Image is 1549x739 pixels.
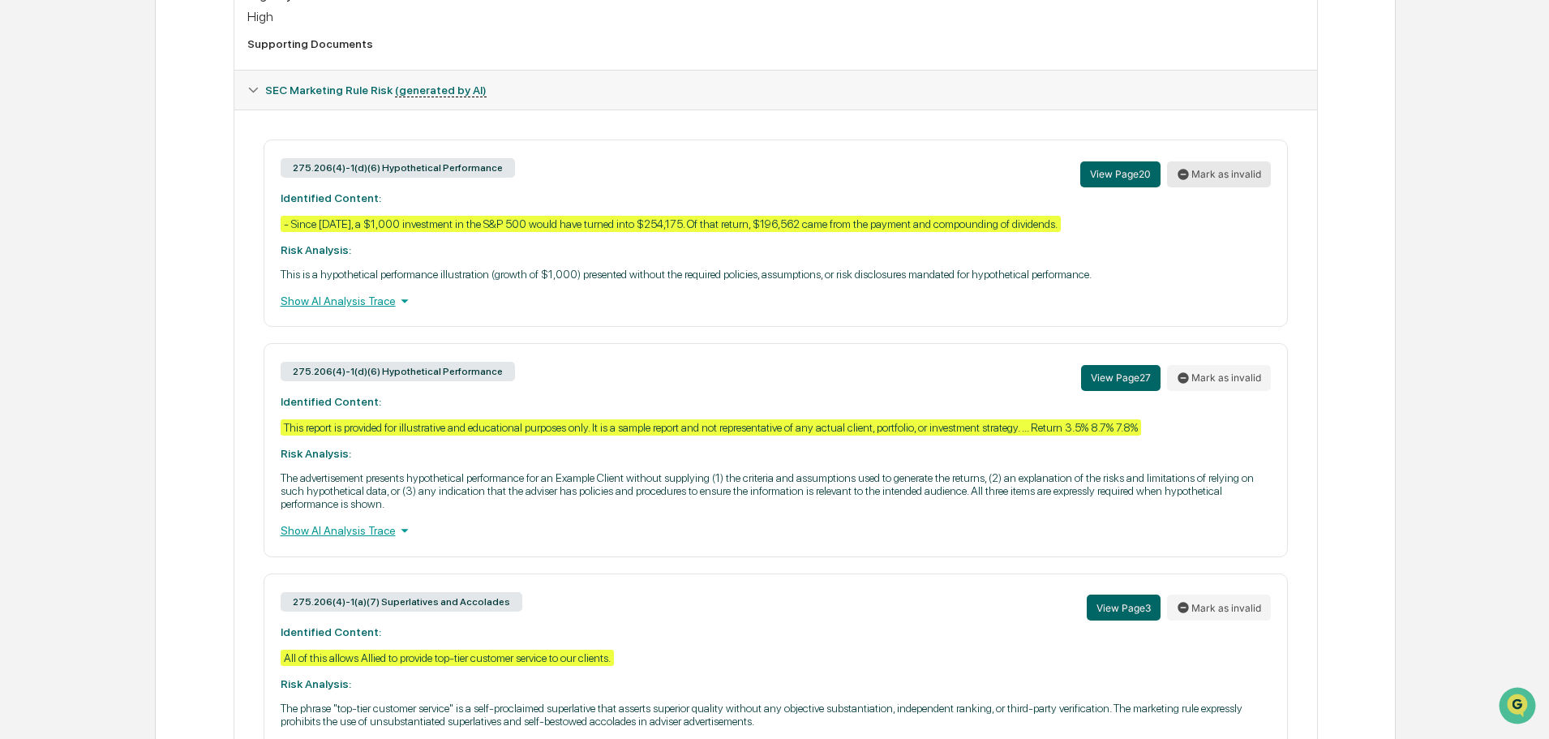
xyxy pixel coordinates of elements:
strong: Identified Content: [281,191,381,204]
button: Mark as invalid [1167,365,1271,391]
a: 🔎Data Lookup [10,356,109,385]
a: Powered byPylon [114,402,196,415]
div: 275.206(4)-1(a)(7) Superlatives and Accolades [281,592,522,612]
div: This report is provided for illustrative and educational purposes only. It is a sample report and... [281,419,1141,436]
span: Preclearance [32,332,105,348]
div: Past conversations [16,180,109,193]
span: Pylon [161,402,196,415]
div: Show AI Analysis Trace [281,522,1271,539]
button: Mark as invalid [1167,595,1271,621]
span: • [135,221,140,234]
strong: Risk Analysis: [281,677,351,690]
iframe: Open customer support [1497,685,1541,729]
span: [DATE] [144,264,177,277]
p: The phrase "top-tier customer service" is a self-proclaimed superlative that asserts superior qua... [281,702,1271,728]
div: Start new chat [73,124,266,140]
div: - Since [DATE], a $1,000 investment in the S&P 500 would have turned into $254,175. Of that retur... [281,216,1061,232]
div: We're available if you need us! [73,140,223,153]
button: View Page3 [1087,595,1161,621]
div: 🗄️ [118,333,131,346]
p: How can we help? [16,34,295,60]
img: 8933085812038_c878075ebb4cc5468115_72.jpg [34,124,63,153]
p: This is a hypothetical performance illustration (growth of $1,000) presented without the required... [281,268,1271,281]
strong: Risk Analysis: [281,447,351,460]
strong: Risk Analysis: [281,243,351,256]
span: • [135,264,140,277]
img: Tammy Steffen [16,205,42,231]
div: 🖐️ [16,333,29,346]
div: 275.206(4)-1(d)(6) Hypothetical Performance [281,362,515,381]
span: [PERSON_NAME] [50,221,131,234]
button: View Page27 [1081,365,1161,391]
div: High [247,9,1304,24]
u: (generated by AI) [395,84,487,97]
a: 🗄️Attestations [111,325,208,354]
span: SEC Marketing Rule Risk [265,84,487,97]
strong: Identified Content: [281,625,381,638]
span: [DATE] [144,221,177,234]
button: Mark as invalid [1167,161,1271,187]
span: [PERSON_NAME] [50,264,131,277]
span: Data Lookup [32,363,102,379]
div: 275.206(4)-1(d)(6) Hypothetical Performance [281,158,515,178]
p: The advertisement presents hypothetical performance for an Example Client without supplying (1) t... [281,471,1271,510]
button: Start new chat [276,129,295,148]
img: Tammy Steffen [16,249,42,275]
div: Show AI Analysis Trace [281,292,1271,310]
button: See all [251,177,295,196]
div: All of this allows Allied to provide top-tier customer service to our clients. [281,650,614,666]
span: Attestations [134,332,201,348]
img: 1746055101610-c473b297-6a78-478c-a979-82029cc54cd1 [16,124,45,153]
a: 🖐️Preclearance [10,325,111,354]
div: SEC Marketing Rule Risk (generated by AI) [234,71,1317,110]
div: Supporting Documents [247,37,1304,50]
strong: Identified Content: [281,395,381,408]
button: View Page20 [1080,161,1161,187]
div: 🔎 [16,364,29,377]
